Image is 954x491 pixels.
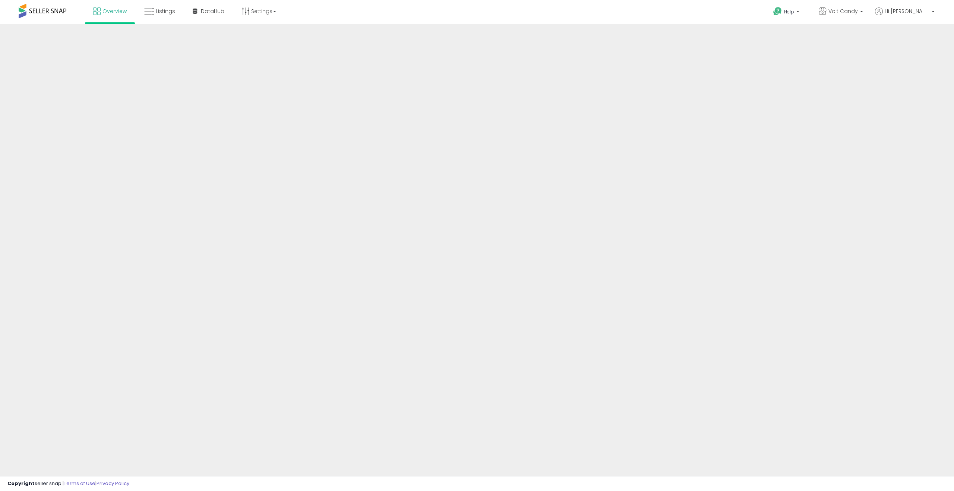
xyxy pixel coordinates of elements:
[156,7,175,15] span: Listings
[875,7,935,24] a: Hi [PERSON_NAME]
[102,7,127,15] span: Overview
[767,1,807,24] a: Help
[201,7,224,15] span: DataHub
[773,7,782,16] i: Get Help
[885,7,929,15] span: Hi [PERSON_NAME]
[784,9,794,15] span: Help
[828,7,858,15] span: Volt Candy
